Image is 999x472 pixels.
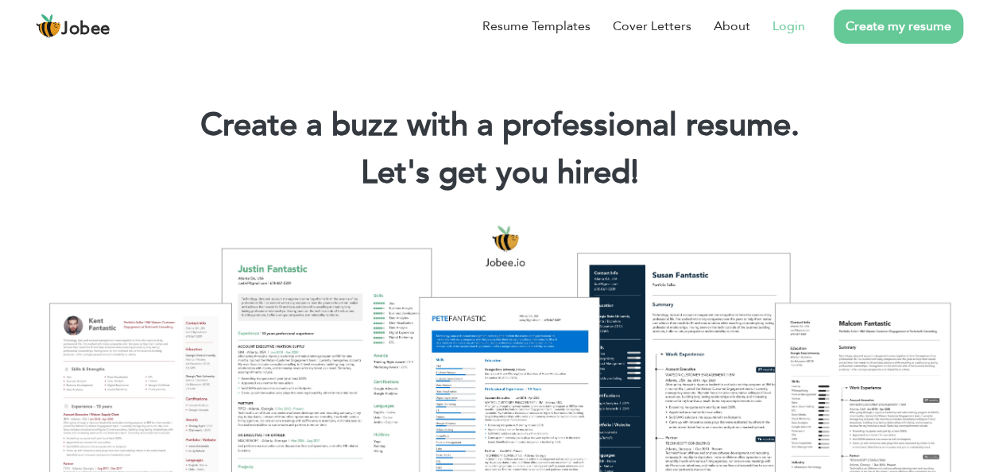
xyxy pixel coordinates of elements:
[61,21,110,38] span: Jobee
[772,17,805,36] a: Login
[439,151,639,195] span: get you hired!
[36,14,110,39] a: Jobee
[482,17,590,36] a: Resume Templates
[24,105,975,146] h1: Create a buzz with a professional resume.
[631,151,638,195] span: |
[24,153,975,194] h2: Let's
[834,10,963,44] a: Create my resume
[714,17,750,36] a: About
[36,14,61,39] img: jobee.io
[613,17,691,36] a: Cover Letters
